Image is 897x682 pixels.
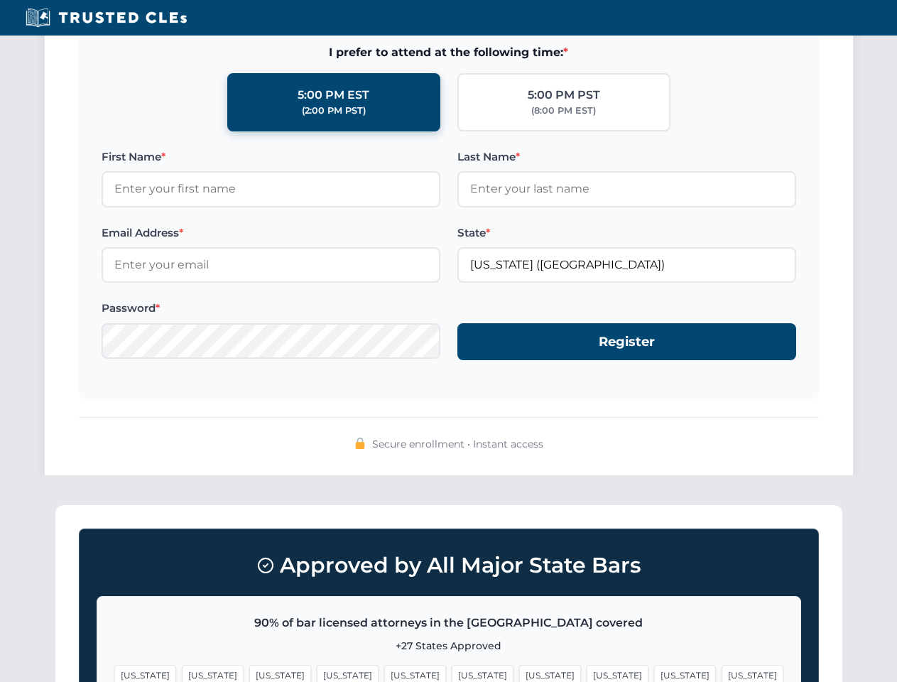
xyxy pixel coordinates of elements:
[114,638,783,654] p: +27 States Approved
[457,323,796,361] button: Register
[102,300,440,317] label: Password
[97,546,801,585] h3: Approved by All Major State Bars
[302,104,366,118] div: (2:00 PM PST)
[102,171,440,207] input: Enter your first name
[372,436,543,452] span: Secure enrollment • Instant access
[354,438,366,449] img: 🔒
[102,148,440,166] label: First Name
[114,614,783,632] p: 90% of bar licensed attorneys in the [GEOGRAPHIC_DATA] covered
[531,104,596,118] div: (8:00 PM EST)
[457,224,796,242] label: State
[457,247,796,283] input: Georgia (GA)
[102,247,440,283] input: Enter your email
[102,224,440,242] label: Email Address
[457,148,796,166] label: Last Name
[528,86,600,104] div: 5:00 PM PST
[21,7,191,28] img: Trusted CLEs
[102,43,796,62] span: I prefer to attend at the following time:
[298,86,369,104] div: 5:00 PM EST
[457,171,796,207] input: Enter your last name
